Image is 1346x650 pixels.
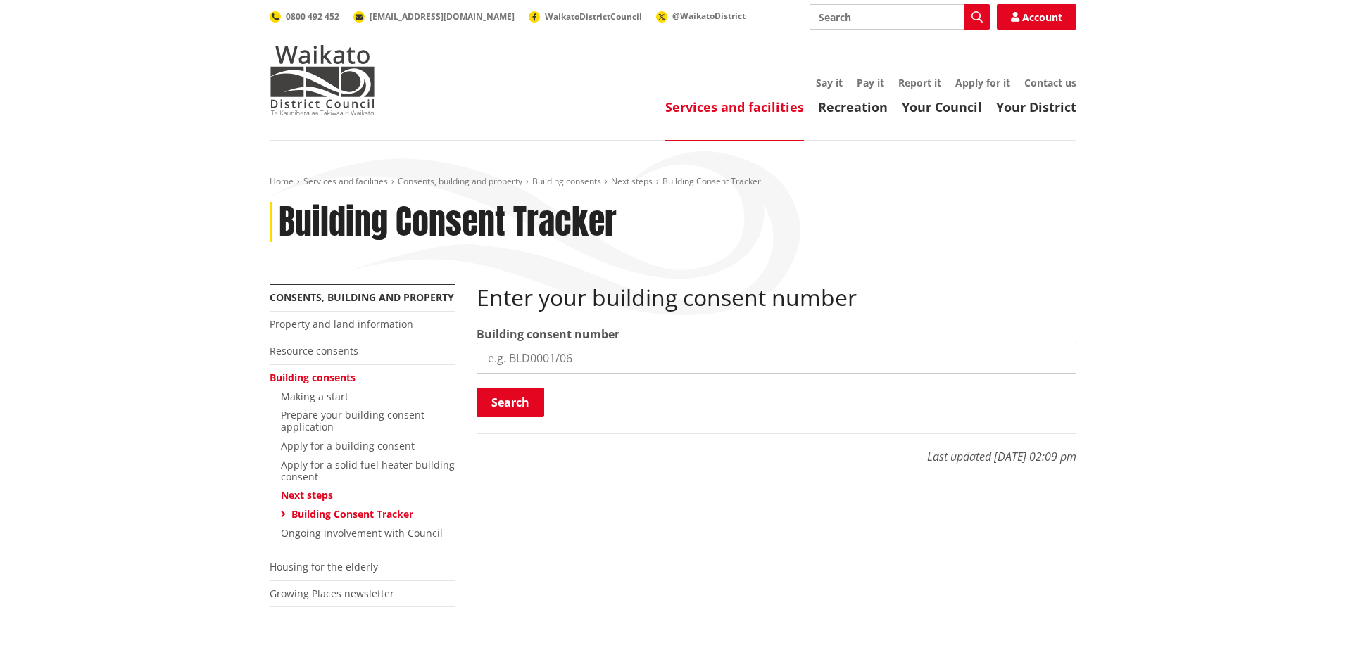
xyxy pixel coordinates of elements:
a: Growing Places newsletter [270,587,394,600]
a: Next steps [611,175,653,187]
span: @WaikatoDistrict [672,10,746,22]
a: Say it [816,76,843,89]
h2: Enter your building consent number [477,284,1076,311]
a: Report it [898,76,941,89]
a: Building consents [532,175,601,187]
a: Prepare your building consent application [281,408,424,433]
a: Services and facilities [303,175,388,187]
a: Apply for a building consent [281,439,415,452]
a: Building Consent Tracker [291,507,413,521]
button: Search [477,388,544,417]
a: Account [997,4,1076,30]
a: 0800 492 452 [270,11,339,23]
a: Home [270,175,294,187]
a: Your District [996,98,1076,115]
nav: breadcrumb [270,176,1076,188]
label: Building consent number [477,326,619,343]
input: e.g. BLD0001/06 [477,343,1076,374]
span: 0800 492 452 [286,11,339,23]
span: Building Consent Tracker [662,175,761,187]
a: [EMAIL_ADDRESS][DOMAIN_NAME] [353,11,515,23]
input: Search input [810,4,990,30]
a: Consents, building and property [270,291,454,304]
a: Recreation [818,98,888,115]
a: Building consents [270,371,356,384]
a: Apply for a solid fuel heater building consent​ [281,458,455,483]
a: Property and land information [270,317,413,331]
a: Consents, building and property [398,175,522,187]
p: Last updated [DATE] 02:09 pm [477,433,1076,465]
a: Apply for it [955,76,1010,89]
a: @WaikatoDistrict [656,10,746,22]
span: WaikatoDistrictCouncil [545,11,642,23]
a: Your Council [902,98,982,115]
img: Waikato District Council - Te Kaunihera aa Takiwaa o Waikato [270,45,375,115]
a: Services and facilities [665,98,804,115]
a: Pay it [857,76,884,89]
a: WaikatoDistrictCouncil [529,11,642,23]
a: Next steps [281,488,333,502]
h1: Building Consent Tracker [279,202,617,243]
a: Housing for the elderly [270,560,378,573]
a: Contact us [1024,76,1076,89]
a: Resource consents [270,344,358,357]
a: Making a start [281,390,348,403]
a: Ongoing involvement with Council [281,526,443,540]
span: [EMAIL_ADDRESS][DOMAIN_NAME] [370,11,515,23]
